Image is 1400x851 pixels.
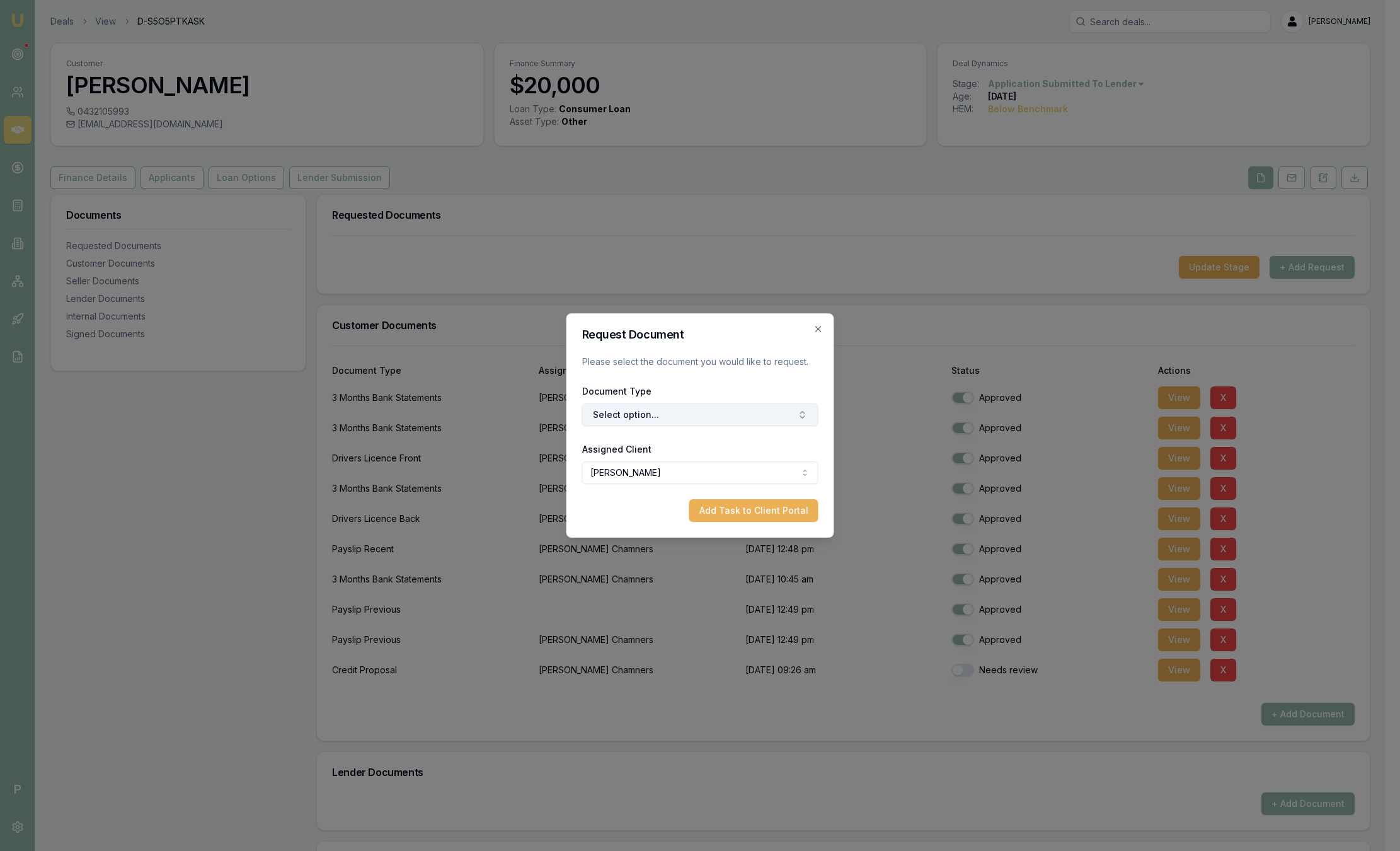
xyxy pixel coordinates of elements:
button: Add Task to Client Portal [689,499,818,522]
h2: Request Document [582,329,818,340]
button: Select option... [582,403,818,426]
p: Please select the document you would like to request. [582,356,818,368]
label: Assigned Client [582,444,651,454]
label: Document Type [582,386,651,397]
